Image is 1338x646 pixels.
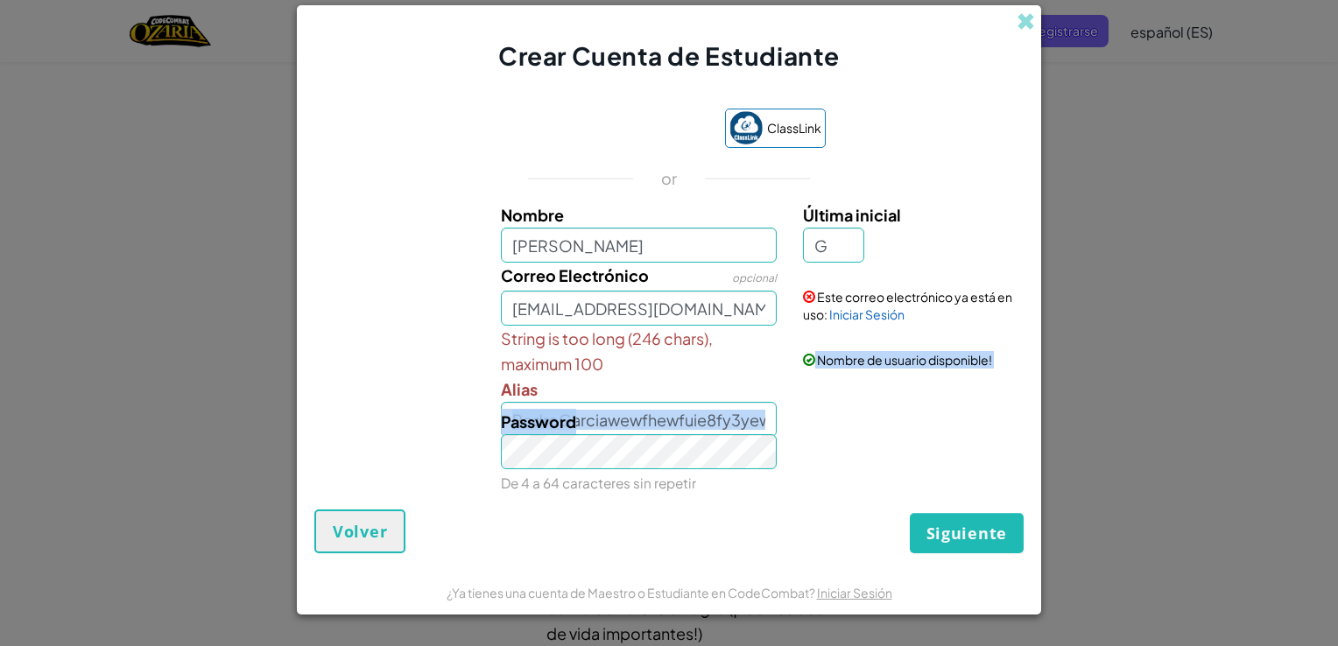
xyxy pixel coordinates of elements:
span: String is too long (246 chars), maximum 100 [501,326,778,376]
span: Crear Cuenta de Estudiante [498,40,840,71]
span: Volver [333,521,387,542]
p: or [661,168,678,189]
span: Última inicial [803,205,901,225]
small: De 4 a 64 caracteres sin repetir [501,474,696,491]
span: opcional [732,271,777,284]
img: classlink-logo-small.png [729,111,763,144]
span: ClassLink [767,116,821,141]
a: Iniciar Sesión [829,306,905,322]
span: Correo Electrónico [501,265,649,285]
span: Alias [501,379,538,399]
span: Nombre de usuario disponible! [817,352,992,368]
button: Volver [314,509,405,553]
span: Este correo electrónico ya está en uso: [803,289,1012,322]
span: ¿Ya tienes una cuenta de Maestro o Estudiante en CodeCombat? [447,585,817,600]
span: Password [501,411,576,432]
span: Siguiente [926,523,1007,544]
iframe: Botón Iniciar sesión con Google [504,110,716,149]
button: Siguiente [910,513,1024,553]
a: Iniciar Sesión [817,585,892,600]
span: Nombre [501,205,564,225]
